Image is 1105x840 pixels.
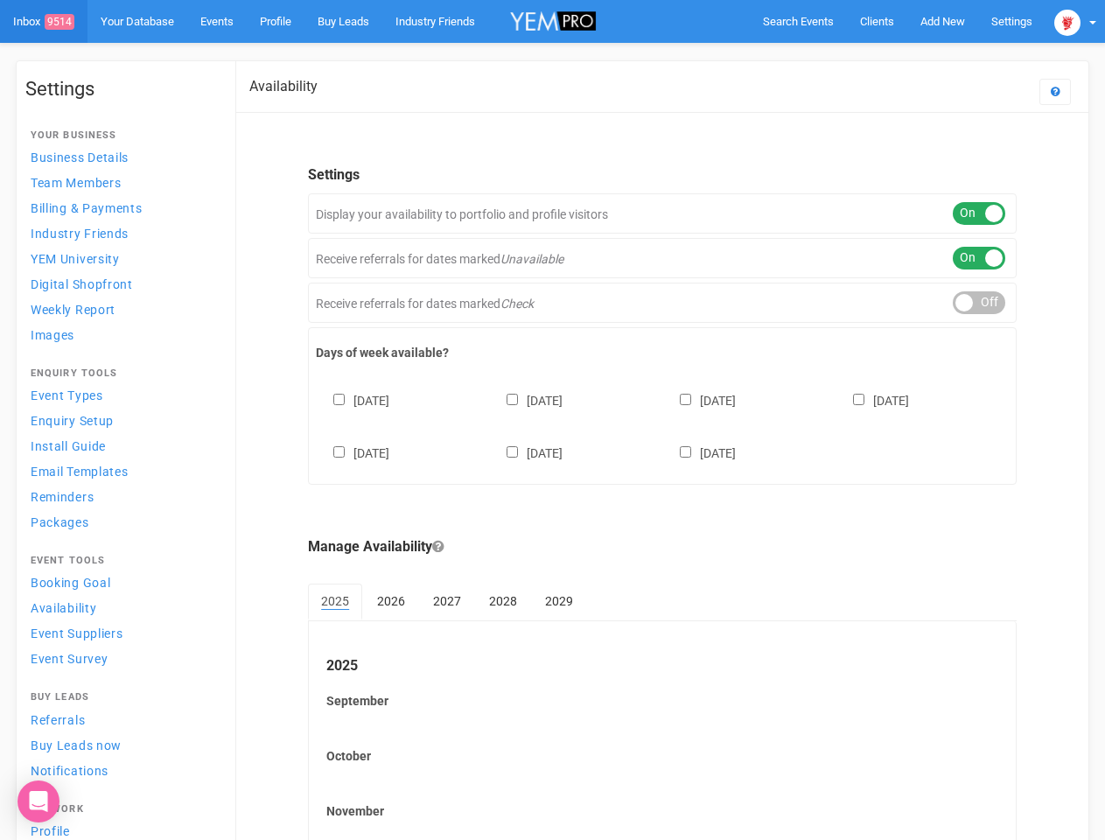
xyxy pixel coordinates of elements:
[25,145,218,169] a: Business Details
[500,252,563,266] em: Unavailable
[364,584,418,619] a: 2026
[31,576,110,590] span: Booking Goal
[31,626,123,640] span: Event Suppliers
[25,459,218,483] a: Email Templates
[31,176,121,190] span: Team Members
[489,390,563,409] label: [DATE]
[31,804,213,815] h4: Network
[1054,10,1081,36] img: open-uri20250107-2-1pbi2ie
[25,570,218,594] a: Booking Goal
[507,446,518,458] input: [DATE]
[31,368,213,379] h4: Enquiry Tools
[25,171,218,194] a: Team Members
[31,490,94,504] span: Reminders
[25,79,218,100] h1: Settings
[25,708,218,731] a: Referrals
[25,510,218,534] a: Packages
[333,394,345,405] input: [DATE]
[308,238,1017,278] div: Receive referrals for dates marked
[308,165,1017,185] legend: Settings
[532,584,586,619] a: 2029
[308,283,1017,323] div: Receive referrals for dates marked
[25,596,218,619] a: Availability
[31,652,108,666] span: Event Survey
[31,601,96,615] span: Availability
[507,394,518,405] input: [DATE]
[25,272,218,296] a: Digital Shopfront
[25,196,218,220] a: Billing & Payments
[25,297,218,321] a: Weekly Report
[308,193,1017,234] div: Display your availability to portfolio and profile visitors
[31,692,213,703] h4: Buy Leads
[333,446,345,458] input: [DATE]
[31,130,213,141] h4: Your Business
[836,390,909,409] label: [DATE]
[308,584,362,620] a: 2025
[476,584,530,619] a: 2028
[662,443,736,462] label: [DATE]
[489,443,563,462] label: [DATE]
[500,297,534,311] em: Check
[316,443,389,462] label: [DATE]
[326,656,998,676] legend: 2025
[308,537,1017,557] legend: Manage Availability
[249,79,318,94] h2: Availability
[25,383,218,407] a: Event Types
[31,465,129,479] span: Email Templates
[31,328,74,342] span: Images
[25,221,218,245] a: Industry Friends
[31,515,89,529] span: Packages
[25,621,218,645] a: Event Suppliers
[31,201,143,215] span: Billing & Payments
[25,247,218,270] a: YEM University
[17,780,59,822] div: Open Intercom Messenger
[31,303,115,317] span: Weekly Report
[853,394,864,405] input: [DATE]
[25,323,218,346] a: Images
[25,409,218,432] a: Enquiry Setup
[31,764,108,778] span: Notifications
[25,434,218,458] a: Install Guide
[31,388,103,402] span: Event Types
[326,802,998,820] label: November
[31,150,129,164] span: Business Details
[31,556,213,566] h4: Event Tools
[326,692,998,710] label: September
[316,344,1009,361] label: Days of week available?
[25,485,218,508] a: Reminders
[326,747,998,765] label: October
[316,390,389,409] label: [DATE]
[31,277,133,291] span: Digital Shopfront
[45,14,74,30] span: 9514
[662,390,736,409] label: [DATE]
[680,394,691,405] input: [DATE]
[860,15,894,28] span: Clients
[25,759,218,782] a: Notifications
[25,647,218,670] a: Event Survey
[420,584,474,619] a: 2027
[920,15,965,28] span: Add New
[31,252,120,266] span: YEM University
[31,439,106,453] span: Install Guide
[680,446,691,458] input: [DATE]
[31,414,114,428] span: Enquiry Setup
[763,15,834,28] span: Search Events
[25,733,218,757] a: Buy Leads now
